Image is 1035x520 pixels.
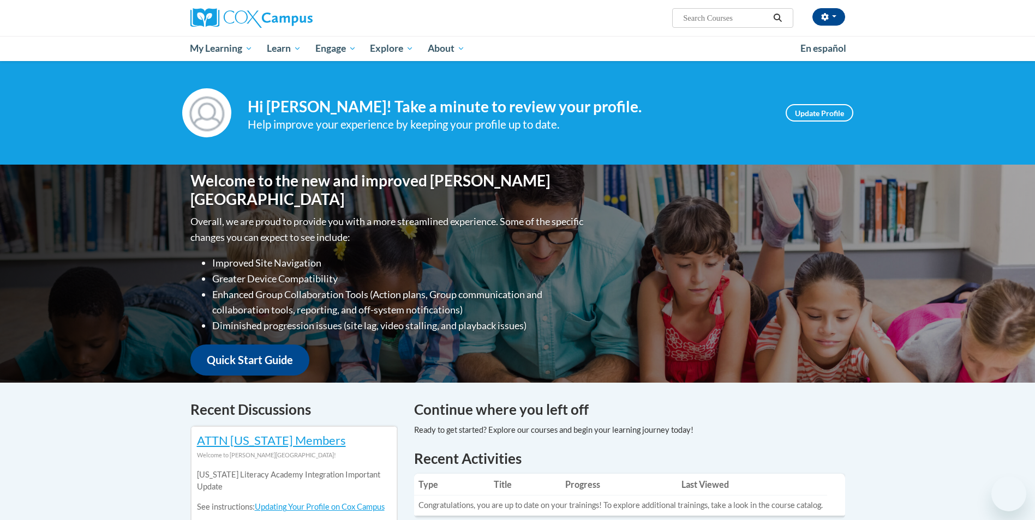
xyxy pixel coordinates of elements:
li: Greater Device Compatibility [212,271,586,287]
a: Explore [363,36,421,61]
p: [US_STATE] Literacy Academy Integration Important Update [197,469,391,493]
p: Overall, we are proud to provide you with a more streamlined experience. Some of the specific cha... [190,214,586,245]
li: Improved Site Navigation [212,255,586,271]
th: Progress [561,474,677,495]
div: Help improve your experience by keeping your profile up to date. [248,116,769,134]
iframe: Button to launch messaging window [991,476,1026,511]
a: About [421,36,472,61]
img: Cox Campus [190,8,313,28]
li: Enhanced Group Collaboration Tools (Action plans, Group communication and collaboration tools, re... [212,287,586,318]
h4: Recent Discussions [190,399,398,420]
p: See instructions: [197,501,391,513]
a: Update Profile [786,104,853,122]
span: Learn [267,42,301,55]
a: Quick Start Guide [190,344,309,376]
a: Updating Your Profile on Cox Campus [255,502,385,511]
button: Account Settings [812,8,845,26]
button: Search [769,11,786,25]
a: Cox Campus [190,8,398,28]
span: About [428,42,465,55]
a: Engage [308,36,363,61]
h4: Continue where you left off [414,399,845,420]
h1: Welcome to the new and improved [PERSON_NAME][GEOGRAPHIC_DATA] [190,172,586,208]
input: Search Courses [682,11,769,25]
a: ATTN [US_STATE] Members [197,433,346,448]
th: Last Viewed [677,474,827,495]
th: Title [489,474,561,495]
h4: Hi [PERSON_NAME]! Take a minute to review your profile. [248,98,769,116]
img: Profile Image [182,88,231,137]
div: Main menu [174,36,861,61]
span: Engage [315,42,356,55]
th: Type [414,474,490,495]
span: Explore [370,42,414,55]
a: Learn [260,36,308,61]
span: My Learning [190,42,253,55]
h1: Recent Activities [414,449,845,468]
a: My Learning [183,36,260,61]
li: Diminished progression issues (site lag, video stalling, and playback issues) [212,318,586,334]
span: En español [800,43,846,54]
div: Welcome to [PERSON_NAME][GEOGRAPHIC_DATA]! [197,449,391,461]
td: Congratulations, you are up to date on your trainings! To explore additional trainings, take a lo... [414,495,827,516]
a: En español [793,37,853,60]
